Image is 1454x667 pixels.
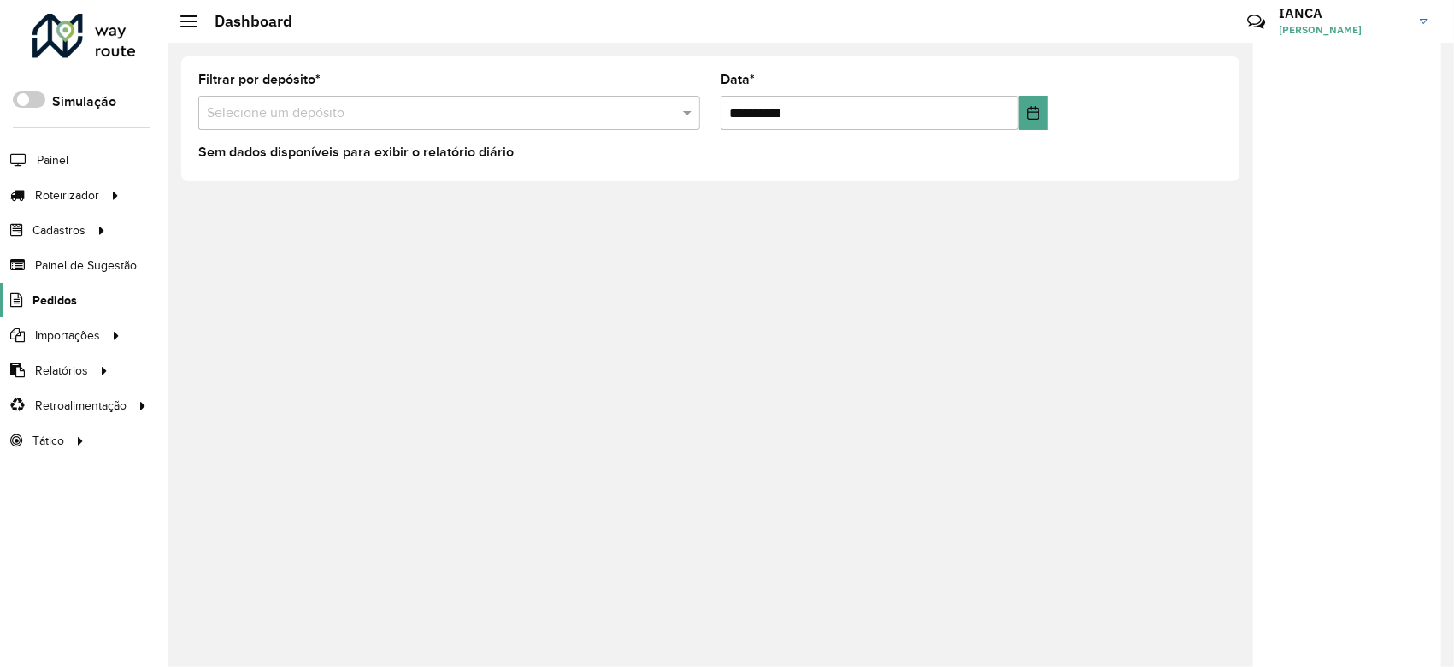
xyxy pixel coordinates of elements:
span: Retroalimentação [35,397,127,415]
span: [PERSON_NAME] [1279,22,1407,38]
span: Importações [35,327,100,345]
span: Tático [32,432,64,450]
span: Painel de Sugestão [35,257,137,274]
span: Cadastros [32,221,85,239]
span: Relatórios [35,362,88,380]
label: Filtrar por depósito [198,69,321,90]
h3: IANCA [1279,5,1407,21]
label: Data [721,69,755,90]
a: Contato Rápido [1238,3,1274,40]
button: Choose Date [1019,96,1048,130]
span: Painel [37,151,68,169]
label: Simulação [52,91,116,112]
span: Pedidos [32,292,77,310]
span: Roteirizador [35,186,99,204]
h2: Dashboard [197,12,292,31]
label: Sem dados disponíveis para exibir o relatório diário [198,142,514,162]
